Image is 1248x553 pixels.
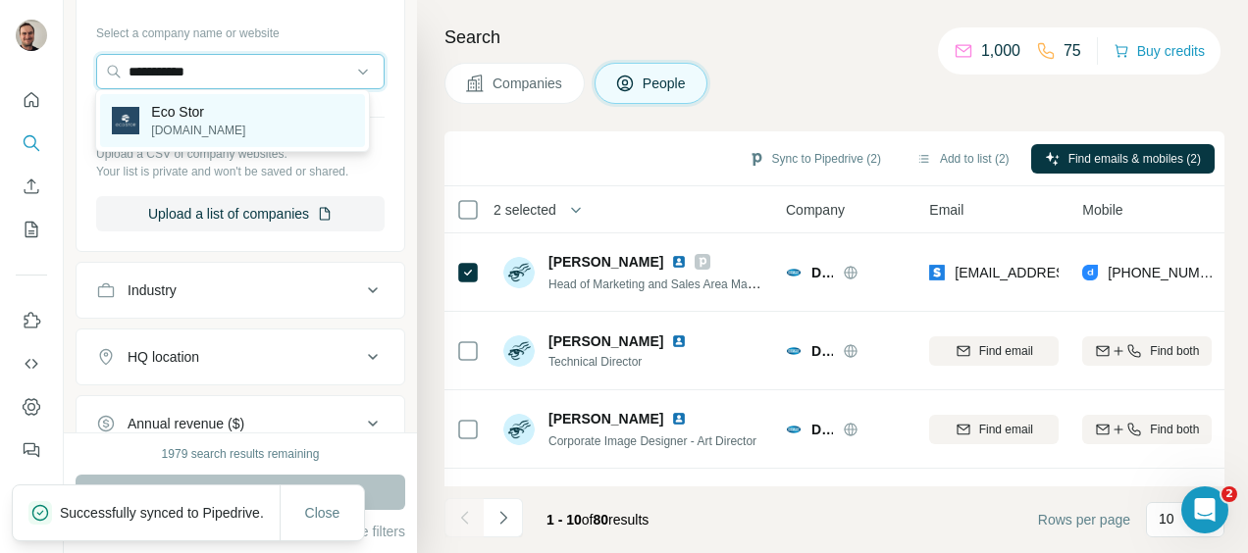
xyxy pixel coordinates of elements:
[162,445,320,463] div: 1979 search results remaining
[1068,150,1201,168] span: Find emails & mobiles (2)
[128,347,199,367] div: HQ location
[594,512,609,528] span: 80
[16,212,47,247] button: My lists
[112,107,139,134] img: Eco Stor
[546,512,649,528] span: results
[494,200,556,220] span: 2 selected
[548,409,663,428] span: [PERSON_NAME]
[77,333,404,380] button: HQ location
[1082,200,1122,220] span: Mobile
[643,74,688,93] span: People
[929,200,963,220] span: Email
[1114,37,1205,65] button: Buy credits
[548,276,777,291] span: Head of Marketing and Sales Area Manager
[484,498,523,537] button: Navigate to next page
[548,434,756,448] span: Corporate Image Designer - Art Director
[96,196,385,231] button: Upload a list of companies
[929,415,1059,444] button: Find email
[671,333,687,349] img: LinkedIn logo
[1181,486,1228,533] iframe: Intercom live chat
[1159,509,1174,528] p: 10
[979,342,1033,360] span: Find email
[16,346,47,381] button: Use Surfe API
[128,414,244,433] div: Annual revenue ($)
[96,163,385,180] p: Your list is private and won't be saved or shared.
[305,503,340,523] span: Close
[671,411,687,427] img: LinkedIn logo
[291,495,354,530] button: Close
[811,341,833,361] span: Demak Group
[503,257,535,288] img: Avatar
[1108,265,1231,280] span: [PHONE_NUMBER]
[955,265,1187,280] span: [EMAIL_ADDRESS][DOMAIN_NAME]
[444,24,1224,51] h4: Search
[16,169,47,204] button: Enrich CSV
[786,265,802,280] img: Logo of Demak Group
[60,503,280,523] p: Successfully synced to Pipedrive.
[16,389,47,425] button: Dashboard
[1082,336,1212,366] button: Find both
[151,102,245,122] p: Eco Stor
[546,512,582,528] span: 1 - 10
[929,336,1059,366] button: Find email
[981,39,1020,63] p: 1,000
[493,74,564,93] span: Companies
[811,263,833,282] span: Demak Group
[96,17,385,42] div: Select a company name or website
[929,263,945,282] img: provider skrapp logo
[671,254,687,270] img: LinkedIn logo
[1082,415,1212,444] button: Find both
[96,145,385,163] p: Upload a CSV of company websites.
[786,343,802,359] img: Logo of Demak Group
[1150,342,1199,360] span: Find both
[16,20,47,51] img: Avatar
[735,144,895,174] button: Sync to Pipedrive (2)
[16,303,47,338] button: Use Surfe on LinkedIn
[1031,144,1215,174] button: Find emails & mobiles (2)
[16,432,47,468] button: Feedback
[151,122,245,139] p: [DOMAIN_NAME]
[582,512,594,528] span: of
[1082,263,1098,282] img: provider datagma logo
[786,200,845,220] span: Company
[1064,39,1081,63] p: 75
[1222,486,1237,502] span: 2
[77,267,404,314] button: Industry
[811,420,833,439] span: Demak Group
[903,144,1023,174] button: Add to list (2)
[1038,510,1130,529] span: Rows per page
[503,414,535,445] img: Avatar
[1150,421,1199,438] span: Find both
[77,400,404,447] button: Annual revenue ($)
[548,353,695,371] span: Technical Director
[979,421,1033,438] span: Find email
[128,280,177,300] div: Industry
[16,126,47,161] button: Search
[548,252,663,272] span: [PERSON_NAME]
[503,335,535,367] img: Avatar
[16,82,47,118] button: Quick start
[786,422,802,437] img: Logo of Demak Group
[548,331,663,351] span: [PERSON_NAME]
